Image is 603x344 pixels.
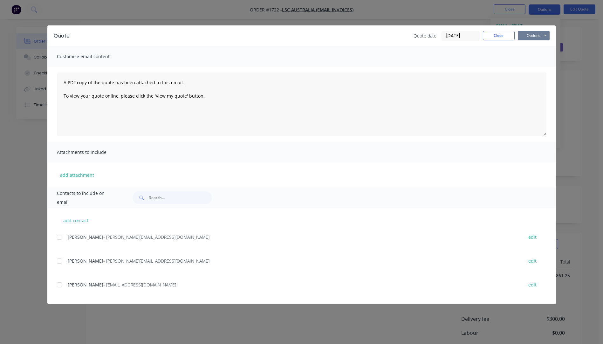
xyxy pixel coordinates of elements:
[524,257,540,265] button: edit
[68,258,103,264] span: [PERSON_NAME]
[524,233,540,241] button: edit
[57,52,127,61] span: Customise email content
[103,234,209,240] span: - [PERSON_NAME][EMAIL_ADDRESS][DOMAIN_NAME]
[57,189,117,207] span: Contacts to include on email
[483,31,515,40] button: Close
[414,32,436,39] span: Quote date
[68,282,103,288] span: [PERSON_NAME]
[518,31,550,40] button: Options
[57,72,546,136] textarea: A PDF copy of the quote has been attached to this email. To view your quote online, please click ...
[54,32,70,40] div: Quote
[57,148,127,157] span: Attachments to include
[57,216,95,225] button: add contact
[68,234,103,240] span: [PERSON_NAME]
[57,170,97,180] button: add attachment
[149,191,212,204] input: Search...
[524,280,540,289] button: edit
[103,282,176,288] span: - [EMAIL_ADDRESS][DOMAIN_NAME]
[103,258,209,264] span: - [PERSON_NAME][EMAIL_ADDRESS][DOMAIN_NAME]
